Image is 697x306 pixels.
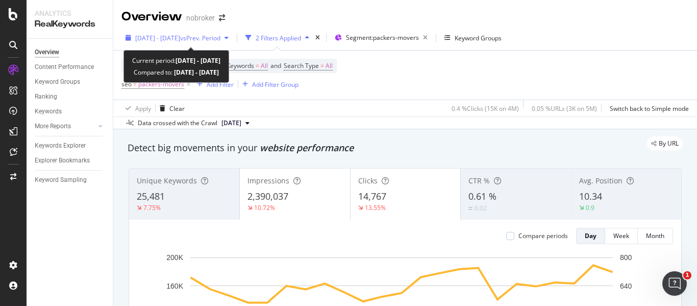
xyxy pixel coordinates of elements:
span: 0.61 % [468,190,496,202]
span: 2,390,037 [247,190,288,202]
div: 0.05 % URLs ( 3K on 5M ) [532,104,597,113]
b: [DATE] - [DATE] [176,56,220,65]
div: Data crossed with the Crawl [138,119,217,128]
div: Compared to: [134,66,219,78]
div: Week [613,231,629,240]
div: Add Filter Group [252,80,298,89]
a: Ranking [35,91,106,102]
div: More Reports [35,121,71,132]
div: Overview [121,8,182,26]
img: Equal [468,207,472,210]
span: Unique Keywords [137,176,197,185]
span: Impressions [247,176,289,185]
button: Apply [121,100,151,116]
a: Keyword Sampling [35,175,106,185]
a: Content Performance [35,62,106,73]
button: Month [638,228,673,244]
a: Overview [35,47,106,58]
div: Overview [35,47,59,58]
span: seo [121,80,132,88]
div: Apply [135,104,151,113]
span: Avg. Position [579,176,623,185]
div: legacy label [647,136,683,151]
button: Week [605,228,638,244]
div: Month [646,231,664,240]
span: Segment: packers-movers [346,33,419,42]
div: times [313,33,322,43]
span: 2025 Sep. 1st [221,119,241,128]
div: Keyword Groups [455,34,502,42]
div: arrow-right-arrow-left [219,14,225,21]
span: Keywords [227,61,254,70]
button: 2 Filters Applied [241,30,313,46]
span: All [261,59,268,73]
button: Add Filter [193,78,234,90]
div: Switch back to Simple mode [610,104,689,113]
span: = [320,61,324,70]
button: Day [576,228,605,244]
span: CTR % [468,176,490,185]
div: Keyword Groups [35,77,80,87]
text: 200K [166,253,183,262]
div: Explorer Bookmarks [35,155,90,166]
span: 25,481 [137,190,165,202]
a: Keywords [35,106,106,117]
span: 1 [683,271,691,279]
text: 640 [620,282,632,290]
span: By URL [659,140,679,147]
a: Keyword Groups [35,77,106,87]
b: [DATE] - [DATE] [172,68,219,77]
div: Keywords [35,106,62,117]
button: Keyword Groups [440,30,506,46]
div: 0.02 [475,204,487,213]
span: = [133,80,137,88]
button: Add Filter Group [238,78,298,90]
span: Clicks [358,176,378,185]
div: 13.55% [365,203,386,212]
span: All [326,59,333,73]
button: Segment:packers-movers [331,30,432,46]
div: Keyword Sampling [35,175,87,185]
span: 10.34 [579,190,602,202]
div: Analytics [35,8,105,18]
div: Add Filter [207,80,234,89]
button: [DATE] - [DATE]vsPrev. Period [121,30,233,46]
span: 14,767 [358,190,386,202]
span: = [256,61,259,70]
div: Content Performance [35,62,94,73]
div: 7.75% [143,203,161,212]
button: [DATE] [217,117,254,129]
iframe: Intercom live chat [662,271,687,296]
div: Compare periods [518,231,568,240]
span: and [270,61,281,70]
div: RealKeywords [35,18,105,30]
button: Clear [156,100,185,116]
a: Explorer Bookmarks [35,155,106,166]
div: Day [585,231,596,240]
span: [DATE] - [DATE] [135,34,180,42]
div: 0.9 [586,203,594,212]
div: 0.4 % Clicks ( 15K on 4M ) [452,104,519,113]
text: 800 [620,253,632,262]
div: Clear [169,104,185,113]
a: More Reports [35,121,95,132]
a: Keywords Explorer [35,140,106,151]
div: nobroker [186,13,215,23]
div: 10.72% [254,203,275,212]
text: 160K [166,282,183,290]
span: Search Type [284,61,319,70]
div: Current period: [132,55,220,66]
button: Switch back to Simple mode [606,100,689,116]
div: Ranking [35,91,57,102]
span: packers-movers [138,77,184,91]
div: 2 Filters Applied [256,34,301,42]
span: vs Prev. Period [180,34,220,42]
div: Keywords Explorer [35,140,86,151]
